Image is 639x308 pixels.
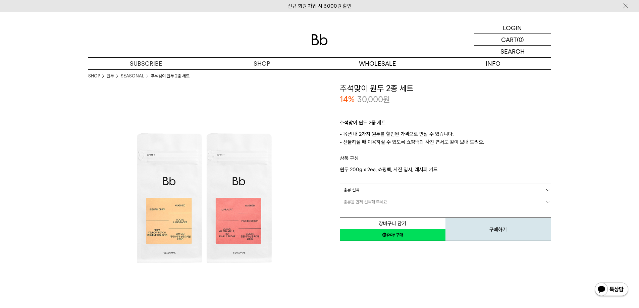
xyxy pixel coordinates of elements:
img: 카카오톡 채널 1:1 채팅 버튼 [594,282,629,298]
span: = 종류을 먼저 선택해 주세요 = [340,196,391,208]
li: 추석맞이 원두 2종 세트 [151,73,190,79]
p: LOGIN [503,22,522,34]
p: 30,000 [357,94,390,105]
a: SEASONAL [121,73,144,79]
img: 로고 [312,34,328,45]
a: SUBSCRIBE [88,58,204,69]
button: 장바구니 담기 [340,218,445,229]
a: 신규 회원 가입 시 3,000원 할인 [288,3,352,9]
p: CART [501,34,517,45]
a: 원두 [107,73,114,79]
p: SEARCH [500,46,525,57]
a: CART (0) [474,34,551,46]
a: 새창 [340,229,445,241]
a: LOGIN [474,22,551,34]
p: WHOLESALE [320,58,435,69]
span: = 종류 선택 = [340,184,363,196]
button: 구매하기 [445,218,551,241]
p: 14% [340,94,355,105]
a: SHOP [204,58,320,69]
a: SHOP [88,73,100,79]
p: - 옵션 내 2가지 원두를 할인된 가격으로 만날 수 있습니다. - 선물하실 때 이용하실 수 있도록 쇼핑백과 사진 엽서도 같이 보내 드려요. [340,130,551,154]
p: 상품 구성 [340,154,551,166]
p: (0) [517,34,524,45]
p: INFO [435,58,551,69]
p: 추석맞이 원두 2종 세트 [340,119,551,130]
p: 원두 200g x 2ea, 쇼핑백, 사진 엽서, 레시피 카드 [340,166,551,174]
h3: 추석맞이 원두 2종 세트 [340,83,551,94]
span: 원 [383,95,390,104]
